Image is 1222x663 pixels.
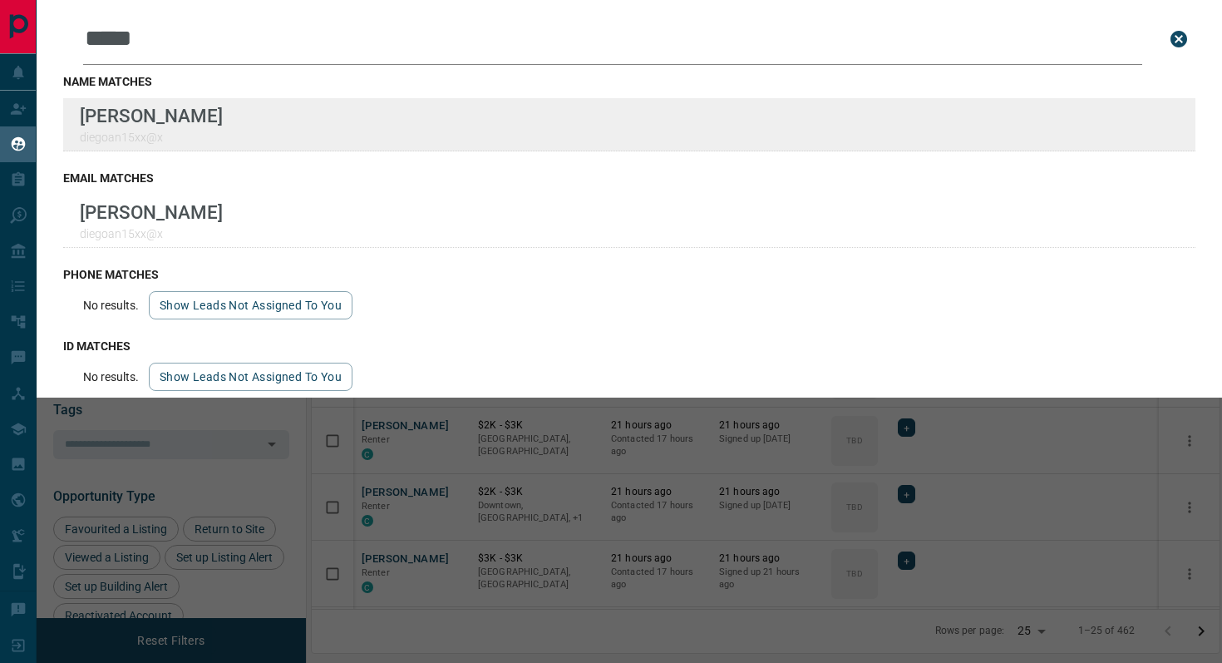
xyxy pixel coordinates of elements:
[63,339,1195,353] h3: id matches
[63,268,1195,281] h3: phone matches
[80,105,223,126] p: [PERSON_NAME]
[149,291,352,319] button: show leads not assigned to you
[149,363,352,391] button: show leads not assigned to you
[83,299,139,312] p: No results.
[80,131,223,144] p: diegoan15xx@x
[80,227,223,240] p: diegoan15xx@x
[83,370,139,383] p: No results.
[80,201,223,223] p: [PERSON_NAME]
[63,75,1195,88] h3: name matches
[1162,22,1195,56] button: close search bar
[63,171,1195,185] h3: email matches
